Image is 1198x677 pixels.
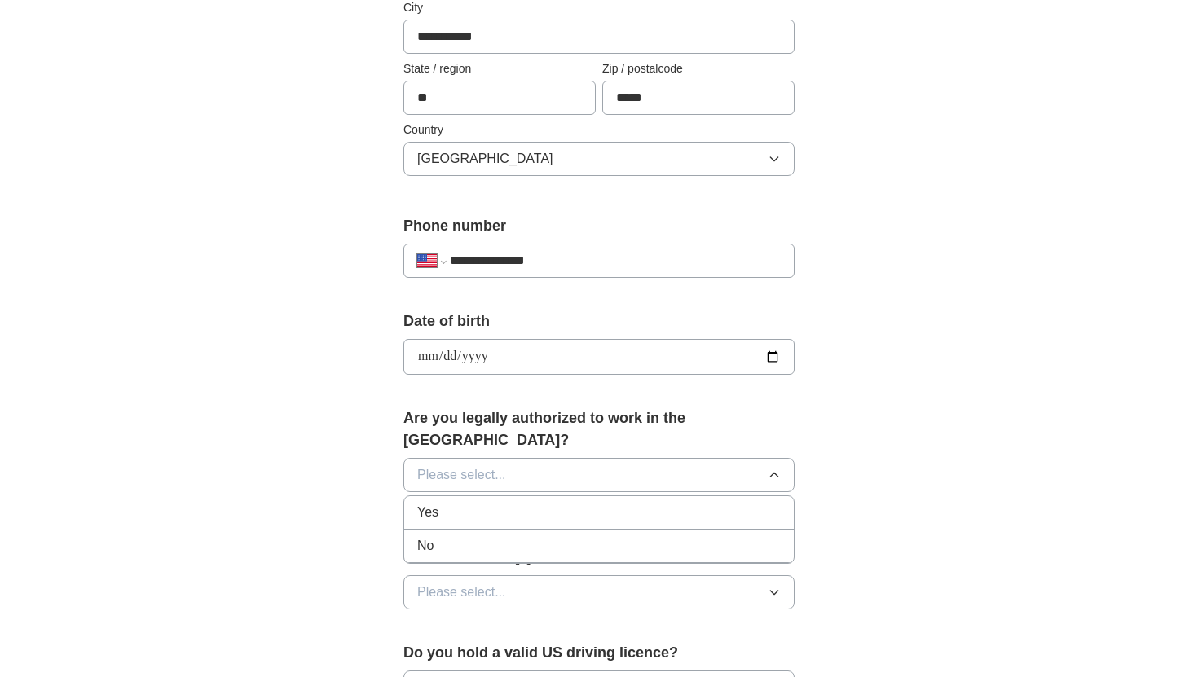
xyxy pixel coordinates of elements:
[417,503,438,522] span: Yes
[403,407,795,451] label: Are you legally authorized to work in the [GEOGRAPHIC_DATA]?
[403,642,795,664] label: Do you hold a valid US driving licence?
[403,310,795,332] label: Date of birth
[417,536,434,556] span: No
[417,465,506,485] span: Please select...
[417,582,506,602] span: Please select...
[403,60,596,77] label: State / region
[602,60,795,77] label: Zip / postalcode
[403,142,795,176] button: [GEOGRAPHIC_DATA]
[403,215,795,237] label: Phone number
[403,575,795,609] button: Please select...
[417,149,553,169] span: [GEOGRAPHIC_DATA]
[403,458,795,492] button: Please select...
[403,121,795,138] label: Country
